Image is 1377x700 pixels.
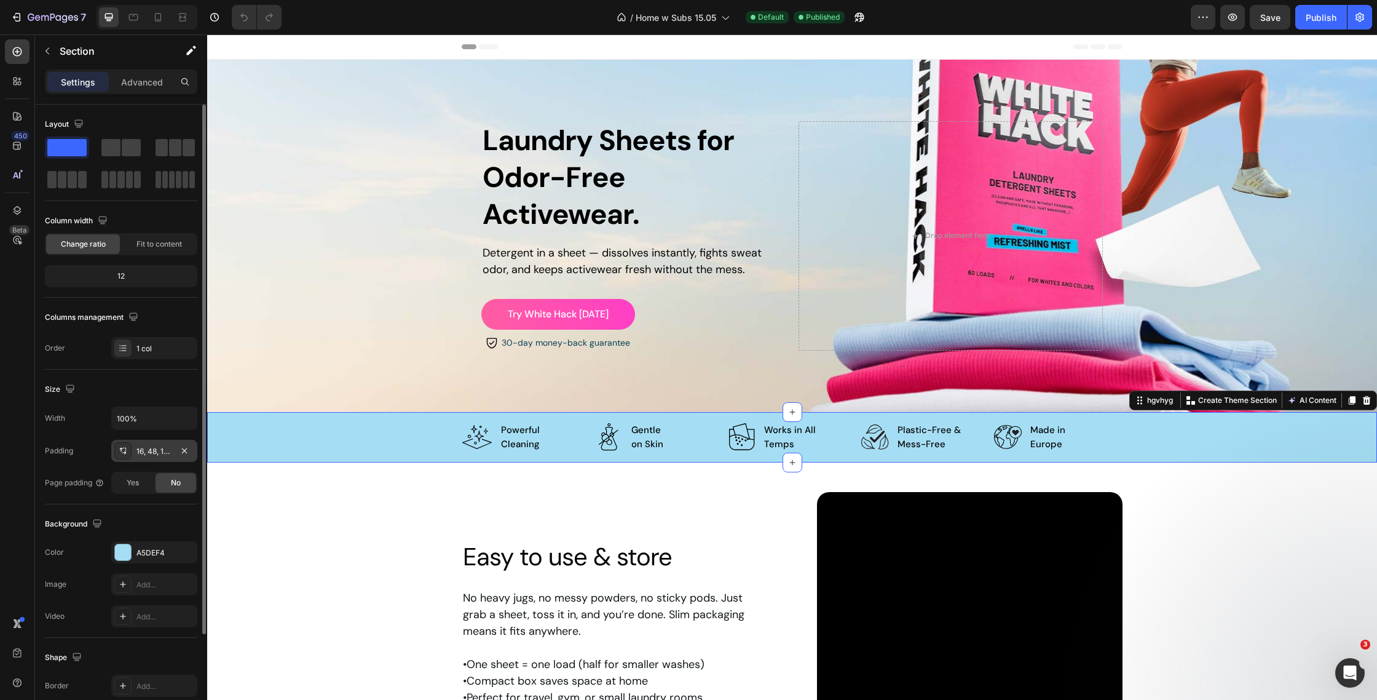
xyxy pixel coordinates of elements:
[1250,5,1290,30] button: Save
[806,12,840,23] span: Published
[823,389,858,402] span: Made in
[45,445,73,456] div: Padding
[787,389,815,416] img: gempages_551183872679740289-a2915bf6-8c51-40a8-af3a-f17ffd741419.svg
[294,389,333,402] span: Powerful
[136,611,194,622] div: Add...
[45,579,66,590] div: Image
[171,477,181,488] span: No
[1360,640,1370,650] span: 3
[256,639,259,654] span: •
[45,413,65,424] div: Width
[45,680,69,691] div: Border
[823,404,855,416] span: Europe
[136,681,194,692] div: Add...
[61,76,95,89] p: Settings
[127,477,139,488] span: Yes
[1335,658,1365,688] iframe: Intercom live chat
[256,622,559,638] p: One sheet = one load (half for smaller washes)
[275,211,554,242] span: Detergent in a sheet — dissolves instantly, fights sweat odor, and keeps activewear fresh without...
[256,506,465,538] span: Easy to use & store
[690,404,738,416] span: Mess-Free
[60,44,160,58] p: Section
[557,404,587,416] span: Temps
[256,555,559,605] p: No heavy jugs, no messy powders, no sticky pods. Just grab a sheet, toss it in, and you’re done. ...
[254,388,285,418] img: gempages_551183872679740289-9d6b6742-0422-4d4e-9a67-baf7af42734b.svg
[45,213,110,229] div: Column width
[112,407,197,429] input: Auto
[718,196,783,206] div: Drop element here
[12,131,30,141] div: 450
[274,264,428,295] a: Try White Hack [DATE]
[557,389,609,402] span: Works in All
[45,116,86,133] div: Layout
[991,360,1070,372] p: Create Theme Section
[521,389,548,416] img: gempages_551183872679740289-16300a51-8003-4271-8f23-a8450d5fb540.svg
[275,87,527,198] span: Laundry Sheets for Odor-Free Activewear.
[45,516,105,533] div: Background
[136,343,194,354] div: 1 col
[232,5,282,30] div: Undo/Redo
[388,389,416,416] img: gempages_551183872679740289-ed0cf07a-1d93-4fcd-8820-839bfcd08d62.svg
[294,303,423,314] span: 30-day money-back guarantee
[136,446,172,457] div: 16, 48, 16, 48
[136,579,194,591] div: Add...
[45,309,141,326] div: Columns management
[636,11,716,24] span: Home w Subs 15.05
[1260,12,1280,23] span: Save
[45,611,65,622] div: Video
[45,547,64,558] div: Color
[256,622,259,637] span: •
[9,225,30,235] div: Beta
[45,381,77,398] div: Size
[424,404,456,416] span: on Skin
[207,34,1377,700] iframe: Design area
[1078,359,1132,373] button: AI Content
[45,650,84,666] div: Shape
[136,239,182,250] span: Fit to content
[256,655,559,672] p: Perfect for travel, gym, or small laundry rooms
[301,273,401,286] span: Try White Hack [DATE]
[45,477,105,488] div: Page padding
[5,5,92,30] button: 7
[47,268,195,285] div: 12
[937,360,968,372] div: hgvhyg
[136,547,194,559] div: A5DEF4
[45,343,65,354] div: Order
[1306,11,1336,24] div: Publish
[81,10,86,25] p: 7
[630,11,633,24] span: /
[256,638,559,655] p: Compact box saves space at home
[256,656,259,670] span: •
[121,76,163,89] p: Advanced
[690,389,754,402] span: Plastic-Free &
[294,404,333,416] span: Cleaning
[654,389,682,416] img: gempages_551183872679740289-7ea23a41-bcd6-48bd-93a8-0b6f2e27c793.svg
[61,239,106,250] span: Change ratio
[758,12,784,23] span: Default
[1295,5,1347,30] button: Publish
[424,389,454,402] span: Gentle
